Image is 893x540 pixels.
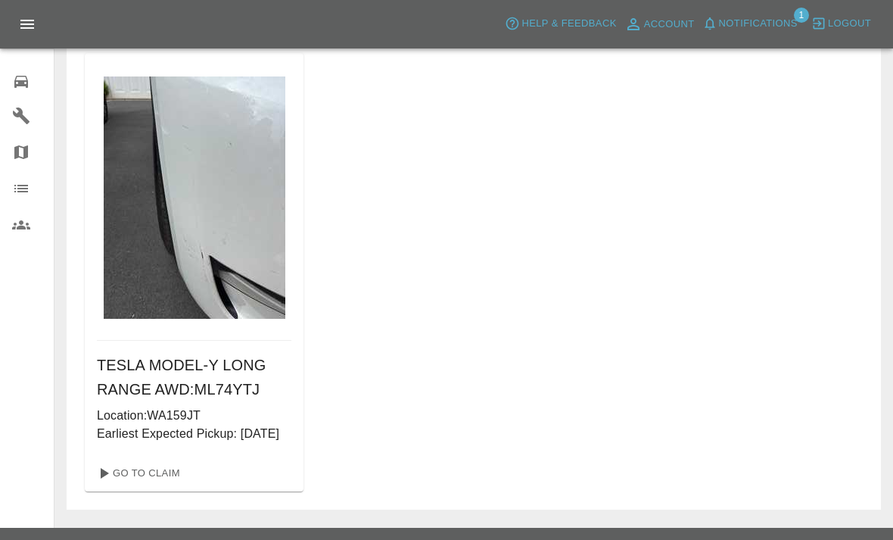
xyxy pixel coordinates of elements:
button: Notifications [699,12,801,36]
span: 1 [794,8,809,23]
button: Logout [807,12,875,36]
span: Notifications [719,15,798,33]
p: Earliest Expected Pickup: [DATE] [97,425,291,443]
a: Account [621,12,699,36]
span: Help & Feedback [521,15,616,33]
p: Location: WA159JT [97,407,291,425]
button: Open drawer [9,6,45,42]
button: Help & Feedback [501,12,620,36]
h6: TESLA MODEL-Y LONG RANGE AWD : ML74YTJ [97,353,291,401]
a: Go To Claim [91,461,184,485]
span: Logout [828,15,871,33]
span: Account [644,16,695,33]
